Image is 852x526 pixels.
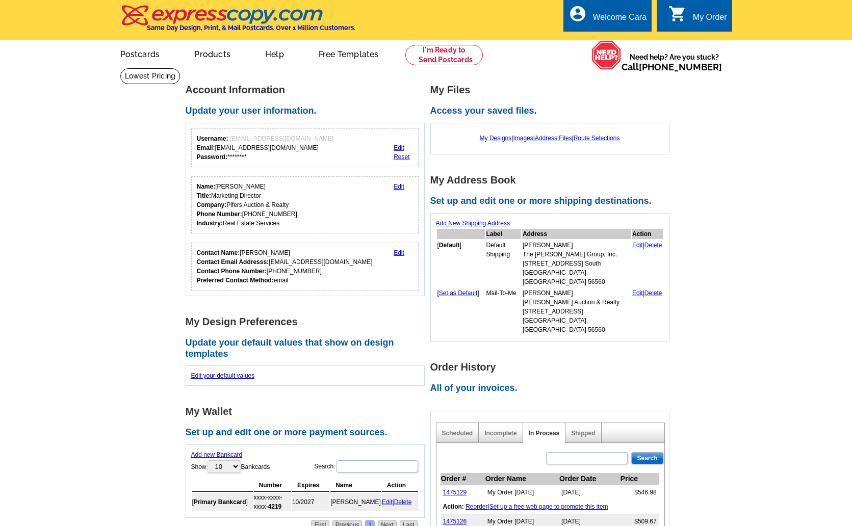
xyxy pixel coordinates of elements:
[571,430,595,437] a: Shipped
[394,144,404,151] a: Edit
[254,493,291,511] td: xxxx-xxxx-xxxx-
[197,182,297,228] div: [PERSON_NAME] Marketing Director Pifers Auction & Realty [PHONE_NUMBER] Real Estate Services
[632,229,663,239] th: Action
[330,479,381,492] th: Name
[382,493,418,511] td: |
[593,13,647,27] div: Welcome Cara
[632,242,643,249] a: Edit
[441,499,659,514] td: |
[466,503,487,510] a: Reorder
[230,135,333,142] span: [EMAIL_ADDRESS][DOMAIN_NAME]
[292,479,329,492] th: Expires
[314,459,419,474] label: Search:
[394,183,404,190] a: Edit
[191,176,419,233] div: Your personal details.
[631,452,663,464] input: Search
[486,288,521,335] td: Mail-To-Me
[484,430,517,437] a: Incomplete
[437,288,485,335] td: [ ]
[522,229,631,239] th: Address
[436,128,664,148] div: | | |
[191,372,255,379] a: Edit your default values
[485,485,559,500] td: My Order [DATE]
[191,128,419,167] div: Your login information.
[443,489,467,496] a: 1475129
[394,498,412,506] a: Delete
[559,473,620,485] th: Order Date
[480,135,512,142] a: My Designs
[292,493,329,511] td: 10/2027
[186,427,430,438] h2: Set up and edit one or more payment sources.
[574,135,620,142] a: Route Selections
[522,240,631,287] td: [PERSON_NAME] The [PERSON_NAME] Group, Inc. [STREET_ADDRESS] South [GEOGRAPHIC_DATA], [GEOGRAPHIC...
[120,12,355,32] a: Same Day Design, Print, & Mail Postcards. Over 1 Million Customers.
[622,62,722,72] span: Call
[439,290,477,297] a: Set as Default
[330,493,381,511] td: [PERSON_NAME]
[104,41,176,65] a: Postcards
[668,11,727,24] a: shopping_cart My Order
[559,485,620,500] td: [DATE]
[489,503,608,510] a: Set up a free web page to promote this item
[485,473,559,485] th: Order Name
[197,248,373,285] div: [PERSON_NAME] [EMAIL_ADDRESS][DOMAIN_NAME] [PHONE_NUMBER] email
[186,406,430,417] h1: My Wallet
[632,288,663,335] td: |
[197,135,228,142] strong: Username:
[194,498,246,506] b: Primary Bankcard
[197,183,216,190] strong: Name:
[197,153,228,161] strong: Password:
[197,192,211,199] strong: Title:
[620,473,659,485] th: Price
[430,383,675,394] h2: All of your invoices.
[337,460,418,472] input: Search:
[197,277,274,284] strong: Preferred Contact Method:
[522,288,631,335] td: [PERSON_NAME] [PERSON_NAME] Auction & Realty [STREET_ADDRESS] [GEOGRAPHIC_DATA], [GEOGRAPHIC_DATA...
[486,229,521,239] th: Label
[430,106,675,117] h2: Access your saved files.
[197,249,240,256] strong: Contact Name:
[535,135,572,142] a: Address Files
[197,268,267,275] strong: Contact Phone Number:
[197,211,242,218] strong: Phone Number:
[709,494,852,526] iframe: LiveChat chat widget
[191,451,243,458] a: Add new Bankcard
[197,201,227,208] strong: Company:
[302,41,395,65] a: Free Templates
[644,290,662,297] a: Delete
[430,85,675,95] h1: My Files
[192,493,253,511] td: [ ]
[644,242,662,249] a: Delete
[382,498,393,506] a: Edit
[197,220,223,227] strong: Industry:
[668,5,687,23] i: shopping_cart
[186,85,430,95] h1: Account Information
[197,258,269,266] strong: Contact Email Addresss:
[254,479,291,492] th: Number
[197,144,215,151] strong: Email:
[529,430,560,437] a: In Process
[486,240,521,287] td: Default Shipping
[443,503,464,510] b: Action:
[441,473,485,485] th: Order #
[513,135,533,142] a: Images
[620,485,659,500] td: $546.98
[443,518,467,525] a: 1475126
[430,175,675,186] h1: My Address Book
[693,13,727,27] div: My Order
[569,5,587,23] i: account_circle
[632,290,643,297] a: Edit
[436,220,510,227] a: Add New Shipping Address
[632,240,663,287] td: |
[382,479,418,492] th: Action
[186,317,430,327] h1: My Design Preferences
[208,460,240,473] select: ShowBankcards
[394,249,404,256] a: Edit
[178,41,247,65] a: Products
[430,196,675,207] h2: Set up and edit one or more shipping destinations.
[430,362,675,373] h1: Order History
[394,153,409,161] a: Reset
[268,503,282,510] strong: 4219
[639,62,722,72] a: [PHONE_NUMBER]
[439,242,460,249] b: Default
